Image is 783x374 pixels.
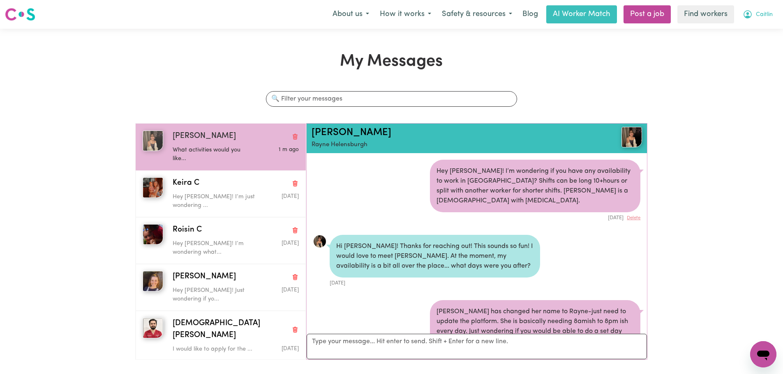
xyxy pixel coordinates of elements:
[173,146,256,163] p: What activities would you like...
[312,140,587,150] p: Rayne Helensburgh
[750,341,776,367] iframe: Button to launch messaging window
[173,193,256,210] p: Hey [PERSON_NAME]! I’m just wondering ...
[430,212,640,222] div: [DATE]
[143,271,163,291] img: Emma C
[135,52,647,71] h1: My Messages
[282,287,299,293] span: Message sent on August 2, 2025
[291,225,299,235] button: Delete conversation
[5,5,35,24] a: Careseekers logo
[279,147,299,152] span: Message sent on August 4, 2025
[737,6,778,23] button: My Account
[136,264,305,311] button: Emma C[PERSON_NAME]Delete conversationHey [PERSON_NAME]! Just wondering if yo...Message sent on A...
[173,345,256,354] p: I would like to apply for the ...
[282,346,299,351] span: Message sent on August 0, 2025
[266,91,517,107] input: 🔍 Filter your messages
[173,131,236,142] span: [PERSON_NAME]
[330,278,540,287] div: [DATE]
[430,160,640,212] div: Hey [PERSON_NAME]! I’m wondering if you have any availability to work in [GEOGRAPHIC_DATA]? Shift...
[136,217,305,264] button: Roisin CRoisin CDelete conversationHey [PERSON_NAME]! I’m wondering what...Message sent on August...
[173,224,202,236] span: Roisin C
[312,128,391,138] a: [PERSON_NAME]
[517,5,543,23] a: Blog
[136,124,305,170] button: Rachel T[PERSON_NAME]Delete conversationWhat activities would you like...Message sent on August 4...
[143,131,163,151] img: Rachel T
[430,300,640,353] div: [PERSON_NAME] has changed her name to Rayne-just need to update the platform. She is basically ne...
[437,6,517,23] button: Safety & resources
[621,127,642,147] img: View Rachel T's profile
[291,178,299,188] button: Delete conversation
[173,318,288,342] span: [DEMOGRAPHIC_DATA][PERSON_NAME]
[282,194,299,199] span: Message sent on August 2, 2025
[136,170,305,217] button: Keira CKeira CDelete conversationHey [PERSON_NAME]! I’m just wondering ...Message sent on August ...
[282,241,299,246] span: Message sent on August 2, 2025
[143,224,163,245] img: Roisin C
[330,235,540,278] div: Hi [PERSON_NAME]! Thanks for reaching out! This sounds so fun! I would love to meet [PERSON_NAME]...
[173,177,199,189] span: Keira C
[291,271,299,282] button: Delete conversation
[291,131,299,142] button: Delete conversation
[173,239,256,257] p: Hey [PERSON_NAME]! I’m wondering what...
[587,127,642,147] a: Rachel T
[173,286,256,304] p: Hey [PERSON_NAME]! Just wondering if yo...
[313,235,326,248] img: 7318B299549BA7711B458718564E8C89_avatar_blob
[624,5,671,23] a: Post a job
[143,177,163,198] img: Keira C
[677,5,734,23] a: Find workers
[143,318,163,338] img: Muhammad U
[5,7,35,22] img: Careseekers logo
[291,324,299,335] button: Delete conversation
[546,5,617,23] a: AI Worker Match
[313,235,326,248] a: View Rachel T's profile
[374,6,437,23] button: How it works
[173,271,236,283] span: [PERSON_NAME]
[136,311,305,360] button: Muhammad U[DEMOGRAPHIC_DATA][PERSON_NAME]Delete conversationI would like to apply for the ...Mess...
[756,10,773,19] span: Caitlin
[327,6,374,23] button: About us
[627,215,640,222] button: Delete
